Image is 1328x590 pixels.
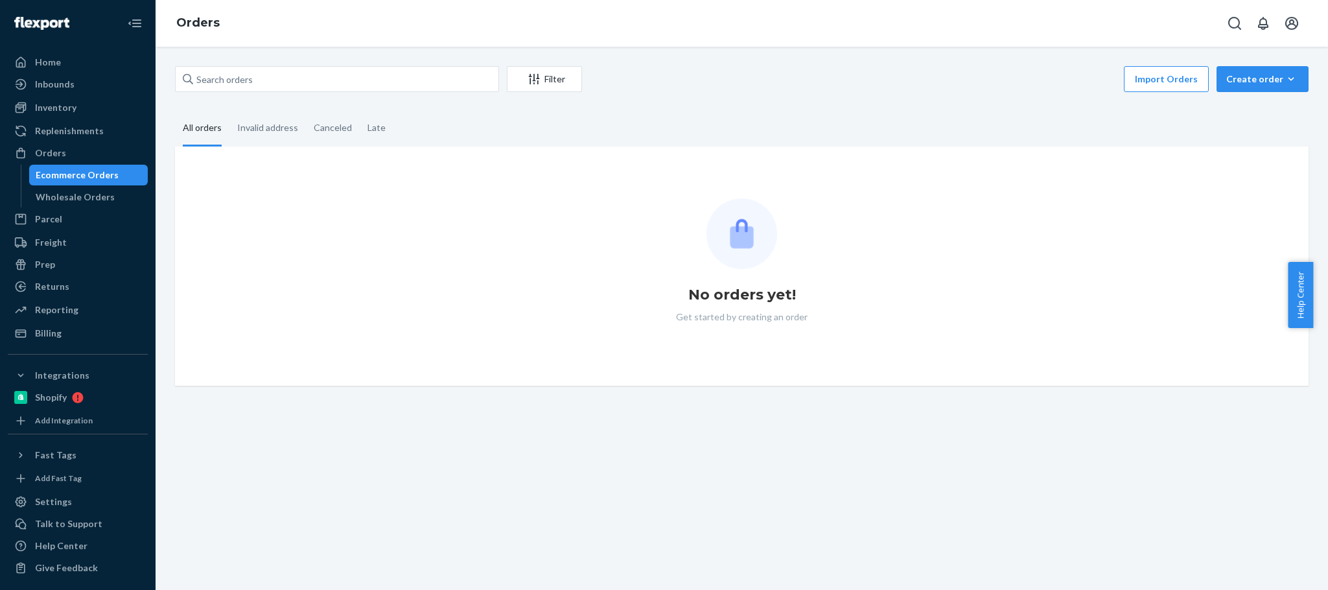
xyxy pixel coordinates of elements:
[35,258,55,271] div: Prep
[35,369,89,382] div: Integrations
[688,285,796,305] h1: No orders yet!
[14,17,69,30] img: Flexport logo
[8,276,148,297] a: Returns
[35,101,76,114] div: Inventory
[35,539,87,552] div: Help Center
[175,66,499,92] input: Search orders
[1279,10,1305,36] button: Open account menu
[35,449,76,462] div: Fast Tags
[35,415,93,426] div: Add Integration
[35,495,72,508] div: Settings
[8,387,148,408] a: Shopify
[35,147,66,159] div: Orders
[8,445,148,466] button: Fast Tags
[8,209,148,230] a: Parcel
[36,191,115,204] div: Wholesale Orders
[183,111,222,147] div: All orders
[35,473,82,484] div: Add Fast Tag
[29,187,148,207] a: Wholesale Orders
[237,111,298,145] div: Invalid address
[35,391,67,404] div: Shopify
[35,213,62,226] div: Parcel
[8,513,148,534] button: Talk to Support
[1226,73,1299,86] div: Create order
[8,121,148,141] a: Replenishments
[36,169,119,182] div: Ecommerce Orders
[122,10,148,36] button: Close Navigation
[1288,262,1313,328] button: Help Center
[1222,10,1248,36] button: Open Search Box
[8,143,148,163] a: Orders
[367,111,386,145] div: Late
[706,198,777,269] img: Empty list
[29,165,148,185] a: Ecommerce Orders
[8,536,148,556] a: Help Center
[8,300,148,320] a: Reporting
[166,5,230,42] ol: breadcrumbs
[8,365,148,386] button: Integrations
[676,311,808,324] p: Get started by creating an order
[176,16,220,30] a: Orders
[35,124,104,137] div: Replenishments
[8,254,148,275] a: Prep
[35,280,69,293] div: Returns
[507,73,581,86] div: Filter
[35,78,75,91] div: Inbounds
[8,491,148,512] a: Settings
[8,232,148,253] a: Freight
[35,327,62,340] div: Billing
[507,66,582,92] button: Filter
[35,56,61,69] div: Home
[8,52,148,73] a: Home
[8,74,148,95] a: Inbounds
[8,413,148,429] a: Add Integration
[8,97,148,118] a: Inventory
[35,561,98,574] div: Give Feedback
[35,303,78,316] div: Reporting
[8,323,148,344] a: Billing
[8,471,148,486] a: Add Fast Tag
[314,111,352,145] div: Canceled
[1124,66,1209,92] button: Import Orders
[35,236,67,249] div: Freight
[1217,66,1309,92] button: Create order
[35,517,102,530] div: Talk to Support
[1250,10,1276,36] button: Open notifications
[8,558,148,578] button: Give Feedback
